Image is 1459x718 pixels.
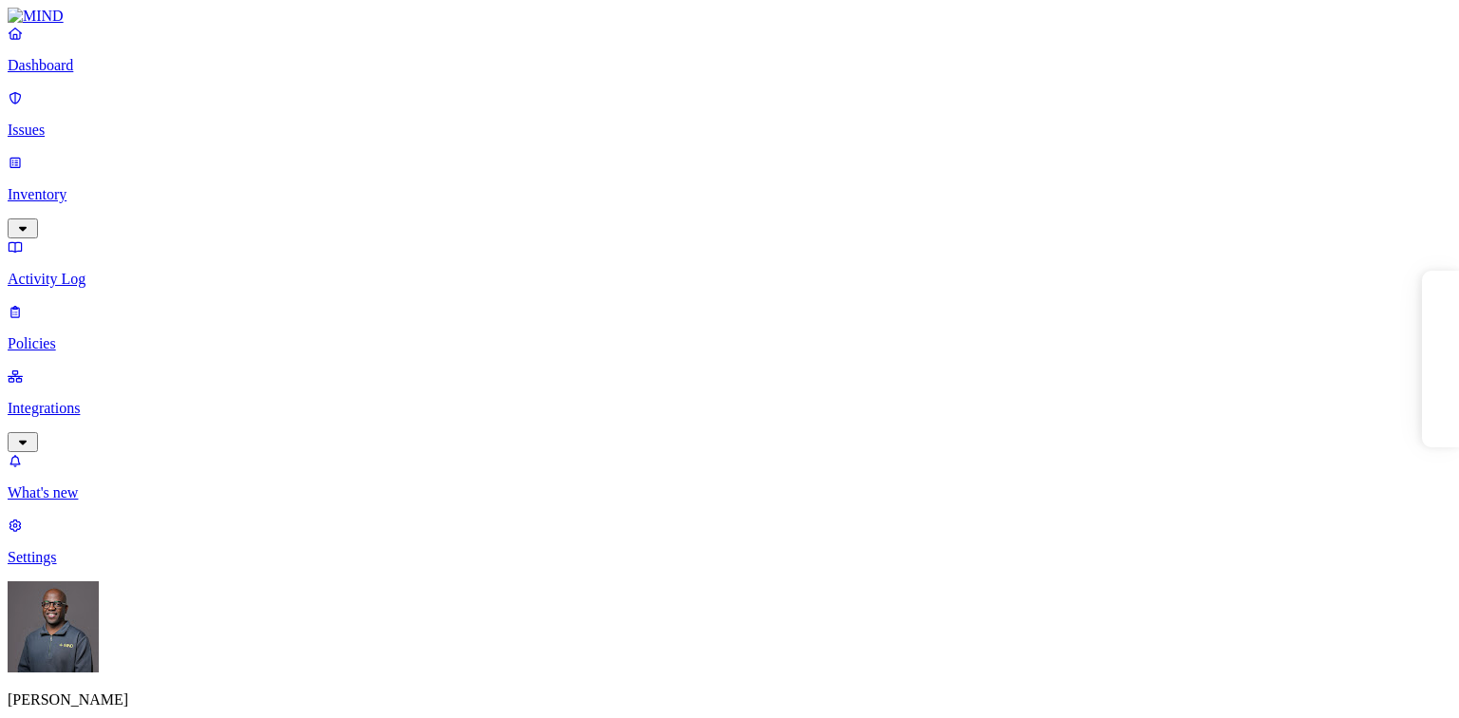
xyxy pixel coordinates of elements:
p: Settings [8,549,1451,566]
p: Inventory [8,186,1451,203]
p: Integrations [8,400,1451,417]
img: MIND [8,8,64,25]
p: Issues [8,122,1451,139]
p: Policies [8,335,1451,352]
p: Dashboard [8,57,1451,74]
p: [PERSON_NAME] [8,691,1451,709]
img: Gregory Thomas [8,581,99,672]
p: What's new [8,484,1451,501]
p: Activity Log [8,271,1451,288]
